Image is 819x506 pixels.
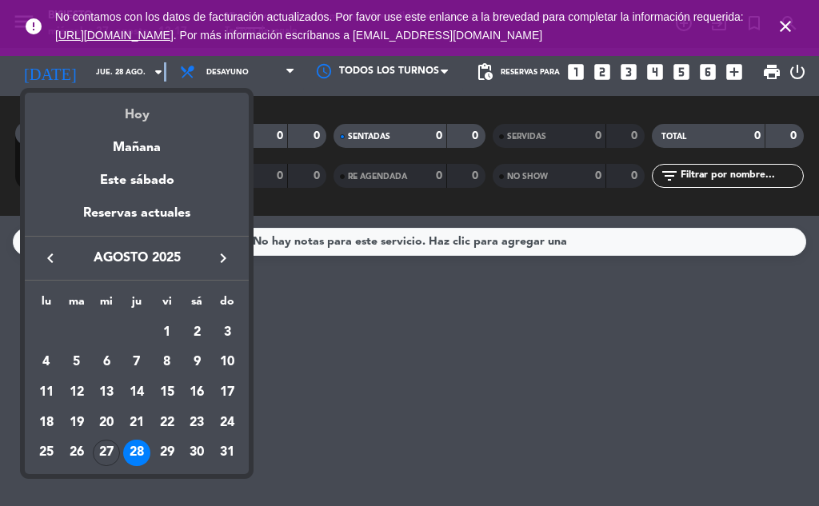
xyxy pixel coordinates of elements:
[122,293,152,317] th: jueves
[123,349,150,376] div: 7
[122,348,152,378] td: 7 de agosto de 2025
[62,438,92,468] td: 26 de agosto de 2025
[93,440,120,467] div: 27
[63,409,90,436] div: 19
[152,377,182,408] td: 15 de agosto de 2025
[91,438,122,468] td: 27 de agosto de 2025
[182,293,213,317] th: sábado
[41,249,60,268] i: keyboard_arrow_left
[62,348,92,378] td: 5 de agosto de 2025
[62,408,92,438] td: 19 de agosto de 2025
[154,409,181,436] div: 22
[182,317,213,348] td: 2 de agosto de 2025
[152,438,182,468] td: 29 de agosto de 2025
[36,248,65,269] button: keyboard_arrow_left
[154,349,181,376] div: 8
[63,349,90,376] div: 5
[25,93,249,126] div: Hoy
[182,348,213,378] td: 9 de agosto de 2025
[33,440,60,467] div: 25
[152,293,182,317] th: viernes
[31,317,152,348] td: AGO.
[182,438,213,468] td: 30 de agosto de 2025
[62,377,92,408] td: 12 de agosto de 2025
[31,438,62,468] td: 25 de agosto de 2025
[93,409,120,436] div: 20
[31,408,62,438] td: 18 de agosto de 2025
[152,317,182,348] td: 1 de agosto de 2025
[214,379,241,406] div: 17
[214,440,241,467] div: 31
[214,249,233,268] i: keyboard_arrow_right
[154,319,181,346] div: 1
[122,377,152,408] td: 14 de agosto de 2025
[31,293,62,317] th: lunes
[123,409,150,436] div: 21
[212,438,242,468] td: 31 de agosto de 2025
[212,348,242,378] td: 10 de agosto de 2025
[25,158,249,203] div: Este sábado
[91,348,122,378] td: 6 de agosto de 2025
[183,440,210,467] div: 30
[214,409,241,436] div: 24
[33,349,60,376] div: 4
[62,293,92,317] th: martes
[152,348,182,378] td: 8 de agosto de 2025
[183,349,210,376] div: 9
[183,379,210,406] div: 16
[91,408,122,438] td: 20 de agosto de 2025
[91,293,122,317] th: miércoles
[154,440,181,467] div: 29
[93,379,120,406] div: 13
[31,348,62,378] td: 4 de agosto de 2025
[212,377,242,408] td: 17 de agosto de 2025
[212,293,242,317] th: domingo
[25,126,249,158] div: Mañana
[63,440,90,467] div: 26
[25,203,249,236] div: Reservas actuales
[122,408,152,438] td: 21 de agosto de 2025
[212,317,242,348] td: 3 de agosto de 2025
[152,408,182,438] td: 22 de agosto de 2025
[214,349,241,376] div: 10
[154,379,181,406] div: 15
[183,409,210,436] div: 23
[31,377,62,408] td: 11 de agosto de 2025
[183,319,210,346] div: 2
[63,379,90,406] div: 12
[209,248,238,269] button: keyboard_arrow_right
[182,377,213,408] td: 16 de agosto de 2025
[93,349,120,376] div: 6
[122,438,152,468] td: 28 de agosto de 2025
[212,408,242,438] td: 24 de agosto de 2025
[123,440,150,467] div: 28
[123,379,150,406] div: 14
[214,319,241,346] div: 3
[65,248,209,269] span: agosto 2025
[91,377,122,408] td: 13 de agosto de 2025
[182,408,213,438] td: 23 de agosto de 2025
[33,409,60,436] div: 18
[33,379,60,406] div: 11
